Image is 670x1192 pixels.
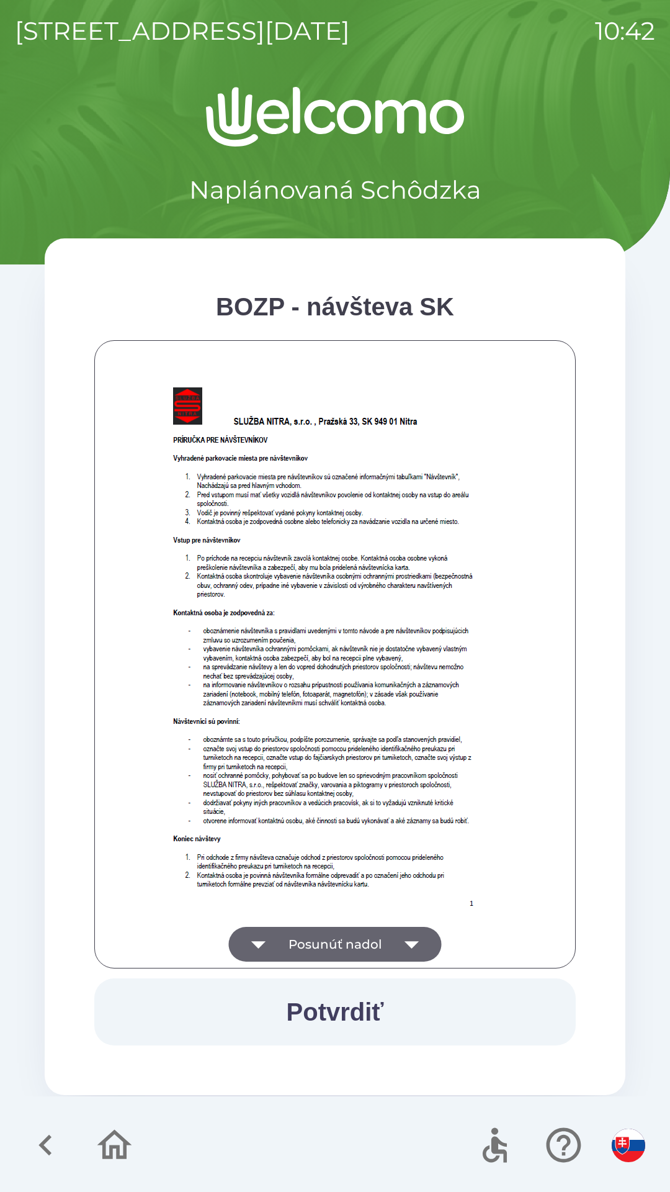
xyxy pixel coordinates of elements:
p: 10:42 [595,12,655,50]
button: Potvrdiť [94,978,576,1045]
img: Logo [45,87,625,147]
p: Naplánovaná Schôdzka [189,171,481,209]
button: Posunúť nadol [229,927,442,962]
img: sk flag [612,1129,645,1162]
p: [STREET_ADDRESS][DATE] [15,12,350,50]
div: BOZP - návšteva SK [94,288,576,325]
